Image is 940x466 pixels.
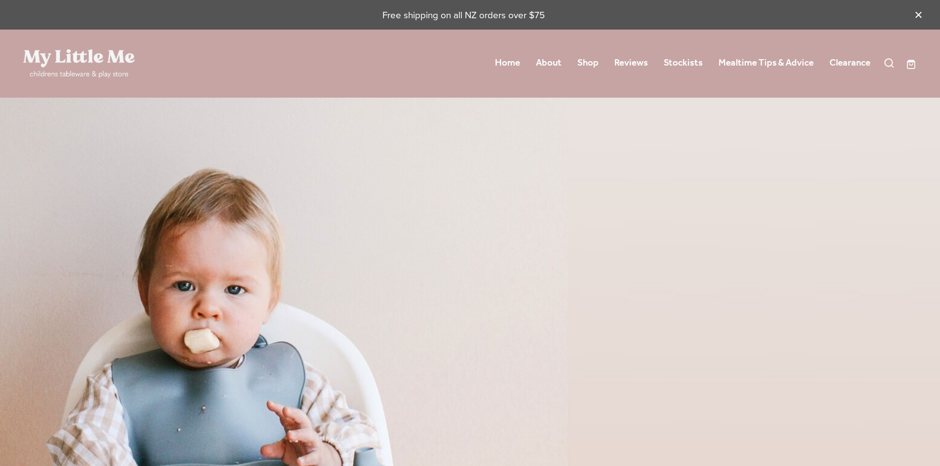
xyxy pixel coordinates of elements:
[577,54,599,72] a: Shop
[495,54,520,72] a: Home
[718,54,814,72] a: Mealtime Tips & Advice
[536,54,562,72] a: About
[23,8,904,22] p: Free shipping on all NZ orders over $75
[829,54,870,72] a: Clearance
[664,54,703,72] a: Stockists
[614,54,648,72] a: Reviews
